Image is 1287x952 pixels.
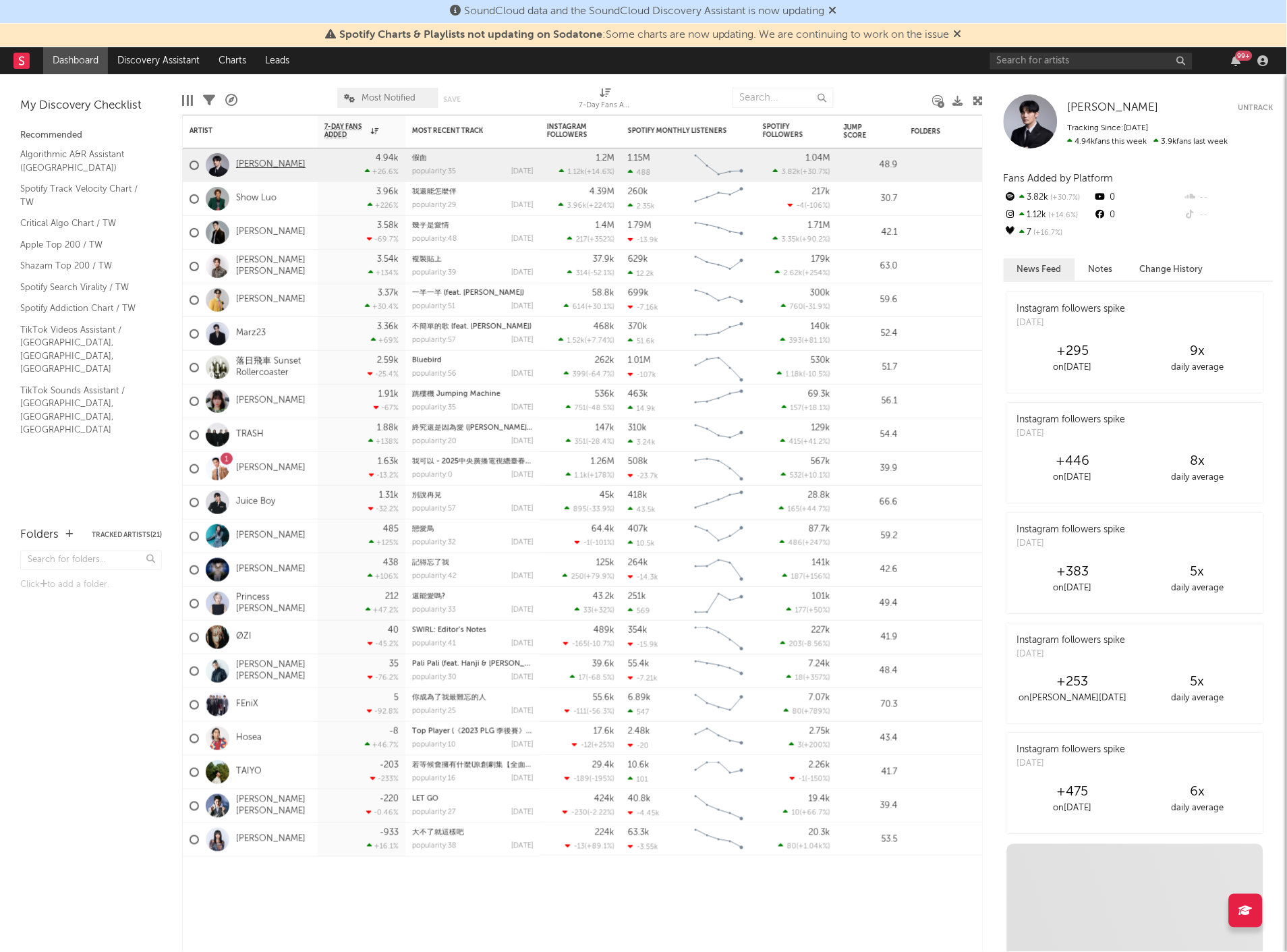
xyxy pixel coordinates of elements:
a: 若等候會擁有什麼(原創劇集【全面管控】插曲 [412,762,563,769]
svg: Chart title [689,486,749,520]
div: 69.3k [808,390,830,399]
div: daily average [1135,360,1260,376]
a: [PERSON_NAME] [236,395,306,407]
div: 28.8k [808,491,830,500]
span: 7-Day Fans Added [324,123,368,139]
a: 還能愛嗎? [412,593,445,600]
div: 217k [812,188,830,196]
svg: Chart title [689,182,749,216]
div: [DATE] [1017,316,1126,330]
button: Save [443,96,461,103]
span: +14.6 % [587,169,612,176]
a: ØZI [236,632,252,643]
span: +7.74 % [587,337,612,345]
div: [DATE] [511,337,534,344]
div: 140k [811,323,830,331]
svg: Chart title [689,250,749,283]
div: 48.9 [844,157,898,173]
div: 629k [628,255,648,264]
a: [PERSON_NAME] [236,530,306,542]
div: 56.1 [844,393,898,410]
div: [DATE] [511,370,534,378]
div: [DATE] [511,303,534,310]
span: : Some charts are now updating. We are continuing to work on the issue [339,30,950,40]
div: ( ) [565,505,614,513]
div: 1.01M [628,356,651,365]
div: popularity: 57 [412,505,456,513]
div: -13.9k [628,235,658,244]
div: popularity: 39 [412,269,457,277]
a: 幾乎是愛情 [412,222,449,229]
span: 217 [576,236,588,244]
a: [PERSON_NAME] [236,834,306,845]
input: Search for folders... [20,551,162,570]
div: +26.6 % [365,167,399,176]
div: 複製貼上 [412,256,534,263]
div: Recommended [20,128,162,144]
div: on [DATE] [1010,470,1135,486]
div: Jump Score [844,123,878,140]
div: 跳樓機 Jumping Machine [412,391,534,398]
div: 假面 [412,155,534,162]
input: Search for artists [990,53,1193,69]
div: 260k [628,188,648,196]
div: ( ) [777,370,830,379]
div: 3.96k [376,188,399,196]
a: 記得忘了我 [412,559,449,567]
span: -64.7 % [588,371,612,379]
div: 54.4 [844,427,898,443]
div: 37.9k [593,255,614,264]
div: [DATE] [511,505,534,513]
div: Bluebird [412,357,534,364]
a: [PERSON_NAME] [1068,101,1159,115]
a: Bluebird [412,357,442,364]
span: Spotify Charts & Playlists not updating on Sodatone [339,30,602,40]
div: [DATE] [511,235,534,243]
div: Spotify Followers [763,123,810,139]
div: ( ) [559,201,614,210]
div: ( ) [559,336,614,345]
span: Fans Added by Platform [1004,173,1114,184]
div: ( ) [564,370,614,379]
a: 戀愛鳥 [412,526,434,533]
div: popularity: 57 [412,337,456,344]
div: ( ) [775,269,830,277]
div: 310k [628,424,647,432]
a: SWIRL: Editor’s Notes [412,627,486,634]
span: 415 [789,439,801,446]
div: -- [1184,206,1274,224]
div: ( ) [566,403,614,412]
span: 1.12k [568,169,585,176]
div: 12.2k [628,269,654,278]
div: 0 [1093,189,1183,206]
button: Untrack [1238,101,1274,115]
div: [DATE] [1017,427,1126,441]
div: 58.8k [592,289,614,298]
div: 262k [595,356,614,365]
a: Leads [256,47,299,74]
div: 我還能怎麼伴 [412,188,534,196]
a: TikTok Sounds Assistant / [GEOGRAPHIC_DATA], [GEOGRAPHIC_DATA], [GEOGRAPHIC_DATA] [20,383,148,437]
span: Dismiss [829,6,837,17]
input: Search... [733,88,834,108]
div: popularity: 51 [412,303,455,310]
span: 895 [573,506,587,513]
div: -7.16k [628,303,658,312]
span: 393 [789,337,802,345]
div: 66.6 [844,495,898,511]
div: Folders [911,128,1012,136]
a: Juice Boy [236,497,275,508]
button: 99+ [1232,55,1241,66]
div: popularity: 29 [412,202,457,209]
div: 14.9k [628,404,656,413]
span: +81.1 % [804,337,828,345]
div: Instagram followers spike [1017,413,1126,427]
span: +90.2 % [802,236,828,244]
a: [PERSON_NAME] [236,227,306,238]
div: 1.31k [379,491,399,500]
span: 3.82k [782,169,801,176]
div: +446 [1010,453,1135,470]
div: 63.0 [844,258,898,275]
a: Pali Pali (feat. Hanji & [PERSON_NAME]) [412,661,550,668]
div: 1.88k [377,424,399,432]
